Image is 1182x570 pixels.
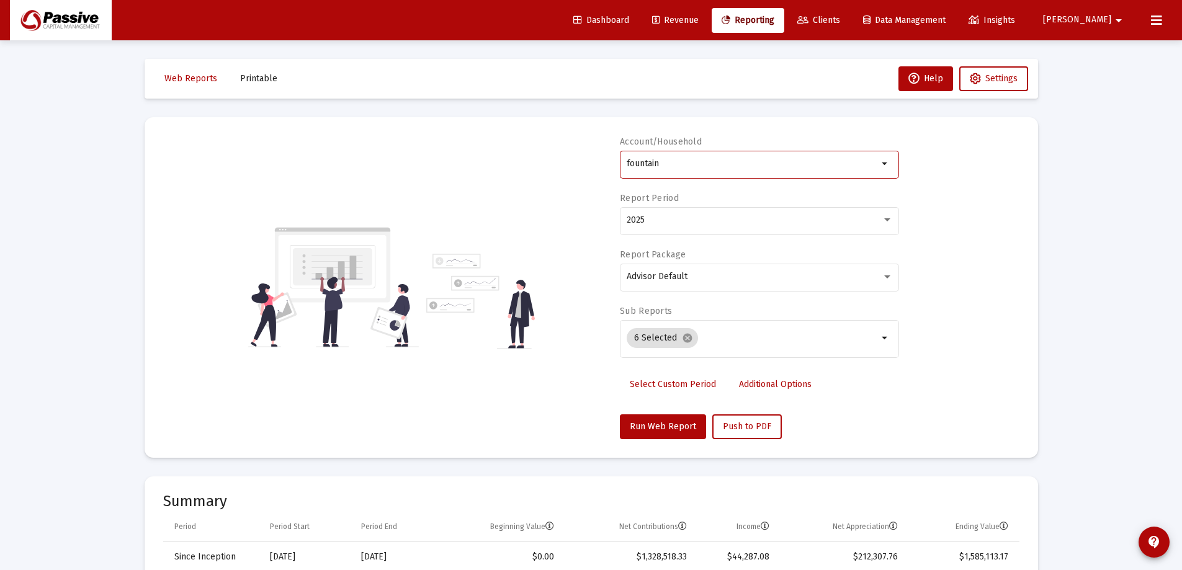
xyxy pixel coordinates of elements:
[630,421,696,432] span: Run Web Report
[620,306,672,316] label: Sub Reports
[652,15,699,25] span: Revenue
[737,522,769,532] div: Income
[722,15,774,25] span: Reporting
[164,73,217,84] span: Web Reports
[620,414,706,439] button: Run Web Report
[696,512,778,542] td: Column Income
[853,8,956,33] a: Data Management
[620,136,702,147] label: Account/Household
[439,512,563,542] td: Column Beginning Value
[426,254,535,349] img: reporting-alt
[878,331,893,345] mat-icon: arrow_drop_down
[240,73,277,84] span: Printable
[642,8,709,33] a: Revenue
[778,512,907,542] td: Column Net Appreciation
[959,8,1025,33] a: Insights
[712,414,782,439] button: Push to PDF
[985,73,1018,84] span: Settings
[907,512,1019,542] td: Column Ending Value
[739,379,812,390] span: Additional Options
[230,66,287,91] button: Printable
[787,8,850,33] a: Clients
[1111,8,1126,33] mat-icon: arrow_drop_down
[956,522,1008,532] div: Ending Value
[361,522,397,532] div: Period End
[627,271,687,282] span: Advisor Default
[490,522,554,532] div: Beginning Value
[174,522,196,532] div: Period
[563,512,696,542] td: Column Net Contributions
[969,15,1015,25] span: Insights
[1043,15,1111,25] span: [PERSON_NAME]
[163,495,1019,507] mat-card-title: Summary
[1147,535,1162,550] mat-icon: contact_support
[361,551,430,563] div: [DATE]
[863,15,946,25] span: Data Management
[620,249,686,260] label: Report Package
[573,15,629,25] span: Dashboard
[627,326,878,350] mat-chip-list: Selection
[878,156,893,171] mat-icon: arrow_drop_down
[620,193,679,203] label: Report Period
[959,66,1028,91] button: Settings
[563,8,639,33] a: Dashboard
[898,66,953,91] button: Help
[248,226,419,349] img: reporting
[682,332,693,344] mat-icon: cancel
[712,8,784,33] a: Reporting
[908,73,943,84] span: Help
[154,66,227,91] button: Web Reports
[270,551,344,563] div: [DATE]
[261,512,352,542] td: Column Period Start
[627,159,878,169] input: Search or select an account or household
[797,15,840,25] span: Clients
[723,421,771,432] span: Push to PDF
[833,522,898,532] div: Net Appreciation
[1028,7,1141,32] button: [PERSON_NAME]
[619,522,687,532] div: Net Contributions
[19,8,102,33] img: Dashboard
[627,328,698,348] mat-chip: 6 Selected
[627,215,645,225] span: 2025
[352,512,439,542] td: Column Period End
[270,522,310,532] div: Period Start
[630,379,716,390] span: Select Custom Period
[163,512,261,542] td: Column Period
